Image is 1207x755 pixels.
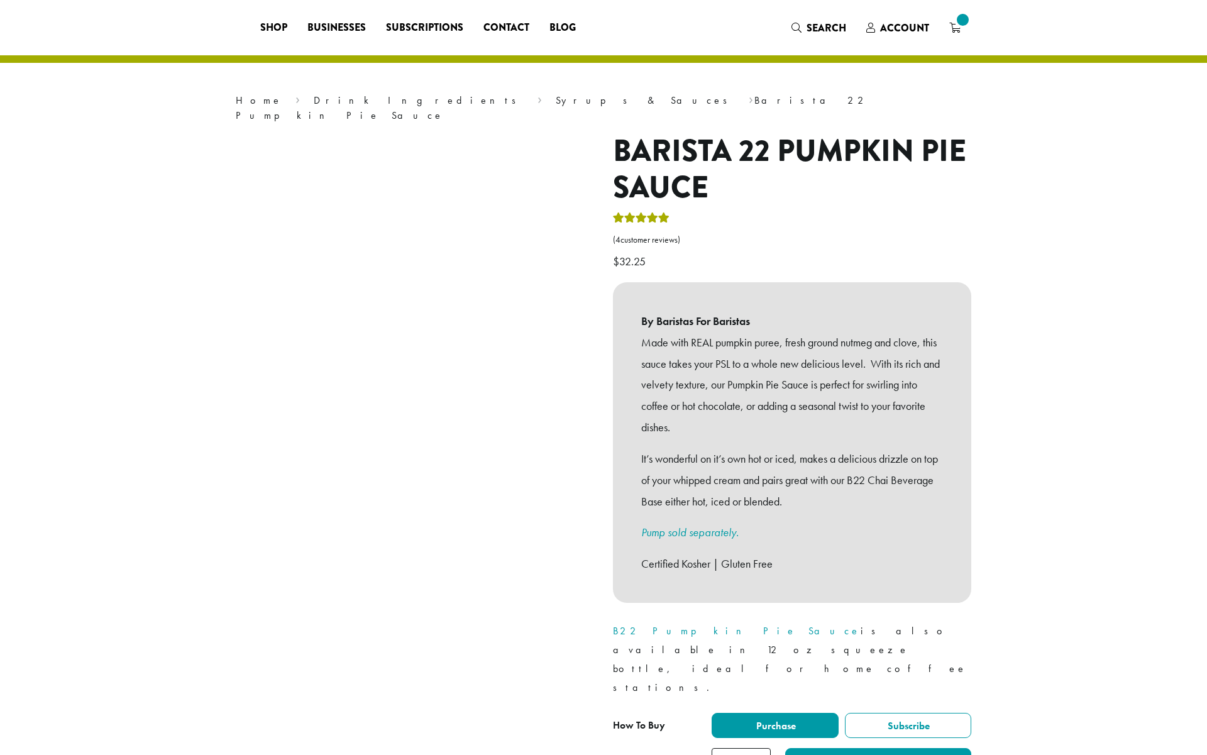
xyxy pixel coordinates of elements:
[781,18,856,38] a: Search
[613,254,619,268] span: $
[556,94,736,107] a: Syrups & Sauces
[749,89,753,108] span: ›
[473,18,539,38] a: Contact
[880,21,929,35] span: Account
[483,20,529,36] span: Contact
[314,94,524,107] a: Drink Ingredients
[295,89,300,108] span: ›
[260,20,287,36] span: Shop
[376,18,473,38] a: Subscriptions
[641,525,739,539] a: Pump sold separately.
[386,20,463,36] span: Subscriptions
[641,311,943,332] b: By Baristas For Baristas
[615,234,620,245] span: 4
[641,332,943,438] p: Made with REAL pumpkin puree, fresh ground nutmeg and clove, this sauce takes your PSL to a whole...
[549,20,576,36] span: Blog
[613,719,665,732] span: How To Buy
[754,719,796,732] span: Purchase
[856,18,939,38] a: Account
[307,20,366,36] span: Businesses
[613,133,971,206] h1: Barista 22 Pumpkin Pie Sauce
[886,719,930,732] span: Subscribe
[236,93,971,123] nav: Breadcrumb
[613,622,971,697] p: is also available in 12 oz squeeze bottle, ideal for home coffee stations.
[297,18,376,38] a: Businesses
[537,89,542,108] span: ›
[613,211,670,229] div: Rated 5.00 out of 5
[613,234,971,246] a: (4customer reviews)
[236,94,282,107] a: Home
[613,624,861,637] a: B22 Pumpkin Pie Sauce
[613,254,649,268] bdi: 32.25
[641,553,943,575] p: Certified Kosher | Gluten Free
[641,448,943,512] p: It’s wonderful on it’s own hot or iced, makes a delicious drizzle on top of your whipped cream an...
[539,18,586,38] a: Blog
[807,21,846,35] span: Search
[250,18,297,38] a: Shop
